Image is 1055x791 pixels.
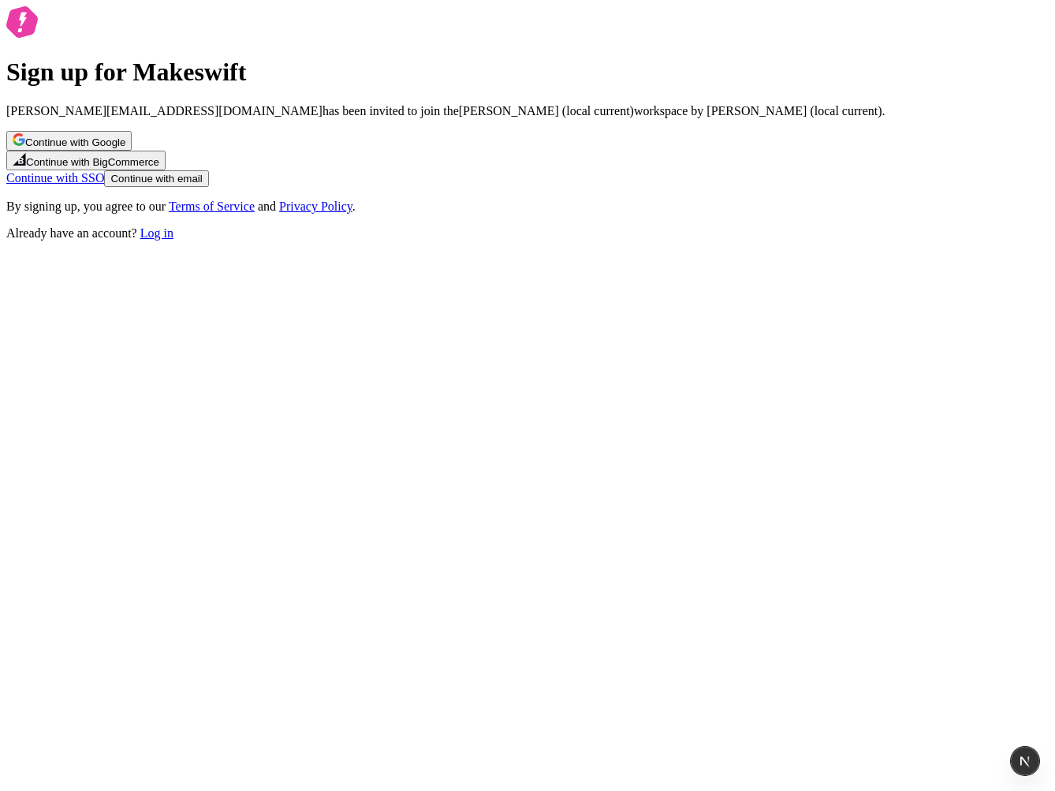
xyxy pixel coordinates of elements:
[6,58,1049,87] h1: Sign up for Makeswift
[25,136,125,148] span: Continue with Google
[6,226,1049,241] p: Already have an account?
[6,200,1049,214] p: By signing up, you agree to our and .
[6,151,166,170] button: Continue with BigCommerce
[169,200,255,213] a: Terms of Service
[104,170,208,187] button: Continue with email
[26,156,159,168] span: Continue with BigCommerce
[110,173,202,185] span: Continue with email
[6,171,104,185] a: Continue with SSO
[140,226,173,240] a: Log in
[459,104,634,118] span: [PERSON_NAME] (local current)
[6,131,132,151] button: Continue with Google
[706,104,882,118] span: [PERSON_NAME] (local current)
[6,104,1049,118] p: has been invited to join the workspace by .
[279,200,352,213] a: Privacy Policy
[6,104,322,118] span: [PERSON_NAME][EMAIL_ADDRESS][DOMAIN_NAME]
